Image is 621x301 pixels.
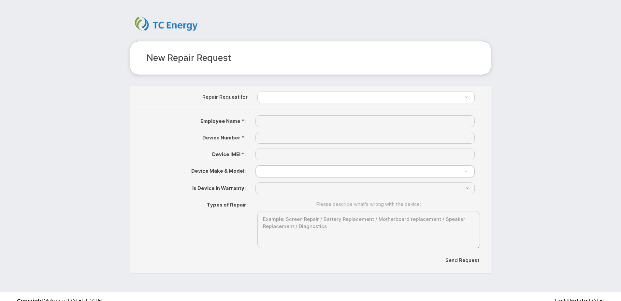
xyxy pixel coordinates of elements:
[136,132,251,141] label: Device Number *:
[147,53,474,63] h2: New Repair Request
[136,115,251,124] label: Employee Name *:
[257,201,480,208] p: Please describe what's wrong with the device:
[136,182,251,192] label: Is Device in Warranty:
[135,17,197,31] img: TC Energy
[141,94,248,100] h4: Repair Request for
[136,199,253,208] label: Types of Repair:
[136,165,251,174] label: Device Make & Model:
[440,253,485,267] input: Send Request
[136,149,251,158] label: Device IMEI *:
